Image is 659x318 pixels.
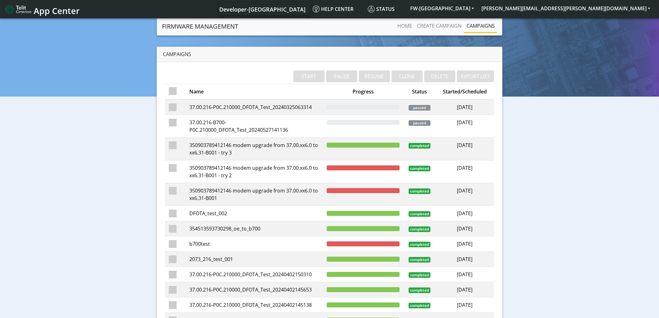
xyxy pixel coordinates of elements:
button: FW-[GEOGRAPHIC_DATA] [406,3,478,14]
td: [DATE] [436,297,494,313]
td: [DATE] [436,138,494,160]
span: Help center [313,6,353,12]
td: [DATE] [436,252,494,267]
img: logo-telit-cinterion-gw-new.png [5,4,31,14]
img: knowledge.svg [313,6,320,12]
span: Status [368,6,395,12]
button: [PERSON_NAME][EMAIL_ADDRESS][PERSON_NAME][DOMAIN_NAME] [478,3,654,14]
td: [DATE] [436,99,494,115]
span: completed [409,303,430,308]
a: Help center [310,3,365,15]
td: 37.00.216-B700-P0C.210000_DFOTA_Test_20240527141136 [186,115,323,138]
td: 350903789412146 modem upgrade from 37.00.xx6.0 to xx6.31-B001 [186,183,323,206]
a: Your current platform instance [219,3,305,15]
td: [DATE] [436,221,494,236]
td: 37.00.216-P0C.210000_DFOTA_Test_20240402145138 [186,297,323,313]
td: [DATE] [436,236,494,252]
td: [DATE] [436,282,494,297]
td: 37.00.216-P0C.210000_DFOTA_Test_20240325063314 [186,99,323,115]
span: completed [409,188,430,194]
span: completed [409,272,430,278]
th: Progress [323,84,404,100]
td: 350903789412146 modem upgrade from 37.00.xx6.0 to xx6.31-B001 - try 3 [186,138,323,160]
td: DFOTA_test_002 [186,206,323,221]
div: Campaigns [157,47,502,62]
th: Started/Scheduled [436,84,494,100]
td: 354513593730298_oe_to_b700 [186,221,323,236]
td: 2073_216_test_001 [186,252,323,267]
span: paused [409,120,430,126]
td: [DATE] [436,160,494,183]
span: completed [409,226,430,232]
td: 350903789412146 modem upgrade from 37.00.xx6.0 to xx6.31-B001 - try 2 [186,160,323,183]
td: [DATE] [436,115,494,138]
span: completed [409,211,430,217]
a: Create campaign [415,20,464,32]
span: paused [409,105,430,111]
a: Firmware management [162,20,238,33]
span: completed [409,143,430,149]
span: App Center [34,5,80,17]
span: completed [409,257,430,263]
span: completed [409,166,430,171]
a: Campaigns [464,20,497,32]
td: b700test [186,236,323,252]
th: Name [186,84,323,100]
img: status.svg [368,6,375,12]
span: completed [409,287,430,293]
td: 37.00.216-P0C.210000_DFOTA_Test_20240402150310 [186,267,323,282]
span: Developer-[GEOGRAPHIC_DATA] [219,6,306,13]
a: Status [365,3,406,15]
td: 37.00.216-P0C.210000_DFOTA_Test_20240402145653 [186,282,323,297]
th: Status [403,84,435,100]
td: [DATE] [436,206,494,221]
span: completed [409,242,430,247]
a: App Center [5,2,79,16]
td: [DATE] [436,183,494,206]
a: Home [395,20,415,32]
td: [DATE] [436,267,494,282]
